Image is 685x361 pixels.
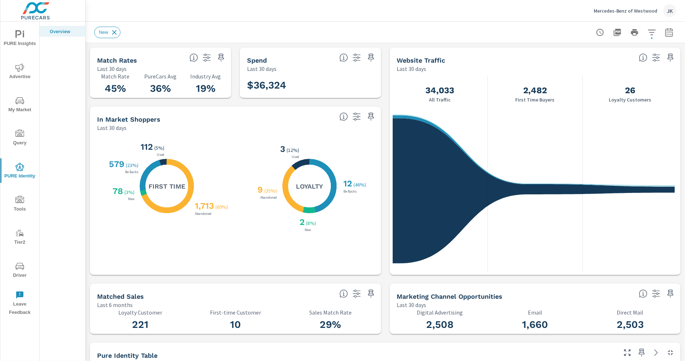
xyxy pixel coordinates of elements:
h5: In Market Shoppers [97,116,160,123]
p: ( 23% ) [126,162,140,168]
p: Abandoned [193,212,213,216]
p: Last 30 days [97,123,127,132]
p: ( 46% ) [353,181,367,188]
span: Tools [3,196,37,213]
h3: 3 [279,144,285,154]
h3: 2,503 [587,319,674,331]
span: Save this to your personalized report [215,52,227,63]
h3: 45% [97,82,134,95]
h5: Pure Identity Table [97,352,157,359]
h5: First Time [149,182,185,190]
div: Overview [40,26,85,37]
p: ( 8% ) [306,220,318,226]
h3: 9 [256,185,263,195]
h5: Loyalty [296,182,323,190]
p: Direct Mail [587,309,674,316]
span: My Market [3,96,37,114]
p: Be Backs [342,190,358,193]
p: Last 30 days [97,64,127,73]
p: First-time Customer [192,309,279,316]
button: Select Date Range [662,25,676,40]
h5: Website Traffic [397,57,446,64]
h3: 78 [111,186,123,196]
button: Make Fullscreen [622,347,633,358]
span: Match rate: % of Identifiable Traffic. Pure Identity avg: Avg match rate of all PURE Identity cus... [189,53,198,62]
p: Digital Advertising [397,309,484,316]
div: JK [663,4,676,17]
p: ( 5% ) [154,145,166,151]
span: Query [3,130,37,147]
span: Advertise [3,63,37,81]
span: Tier2 [3,229,37,247]
p: Overview [50,28,79,35]
p: Last 6 months [97,301,133,309]
h3: 2,508 [397,319,484,331]
h3: 112 [139,142,153,152]
p: PureCars Avg [142,73,179,80]
p: New [303,228,313,232]
p: Used [155,153,166,157]
h3: 19% [187,82,224,95]
h3: 221 [97,319,184,331]
p: Sales Match Rate [287,309,374,316]
span: PURE Insights [3,30,37,48]
h3: 2 [298,217,305,227]
h3: 29% [287,319,374,331]
p: Abandoned [259,196,278,199]
button: Apply Filters [645,25,659,40]
h5: Matched Sales [97,293,144,300]
h3: 36% [142,82,179,95]
span: Save this to your personalized report [665,52,676,63]
span: Leave Feedback [3,291,37,317]
h5: Match Rates [97,57,137,64]
div: New [94,27,120,38]
p: Industry Avg [187,73,224,80]
span: All traffic is the data we start with. It’s unique personas over a 30-day period. We don’t consid... [639,53,648,62]
span: Driver [3,262,37,280]
span: Loyalty: Matched has purchased from the dealership before and has exhibited a preference through ... [339,112,348,121]
span: Total PureCars DigAdSpend. Data sourced directly from the Ad Platforms. Non-Purecars DigAd client... [339,53,348,62]
button: "Export Report to PDF" [610,25,625,40]
h3: $36,324 [247,79,286,91]
p: Match Rate [97,73,134,80]
h3: 1,713 [193,201,214,211]
p: Last 30 days [397,64,426,73]
span: Save this to your personalized report [665,288,676,299]
p: Last 30 days [247,64,277,73]
p: ( 69% ) [215,204,229,210]
span: Save this to your personalized report [365,52,377,63]
span: PURE Identity [3,163,37,180]
p: ( 35% ) [264,188,278,194]
button: Print Report [627,25,642,40]
h3: 579 [108,159,124,169]
div: nav menu [0,22,39,320]
p: ( 3% ) [124,189,136,195]
h5: Marketing Channel Opportunities [397,293,503,300]
span: New [95,30,113,35]
p: ( 12% ) [287,147,301,153]
p: Mercedes-Benz of Westwood [594,8,658,14]
span: Save this to your personalized report [365,288,377,299]
p: New [127,197,136,201]
span: Loyalty: Matches that have purchased from the dealership before and purchased within the timefram... [339,289,348,298]
h3: 12 [342,179,352,189]
span: Save this to your personalized report [636,347,648,358]
a: See more details in report [650,347,662,358]
h3: 10 [192,319,279,331]
p: Loyalty Customer [97,309,184,316]
h3: 1,660 [492,319,579,331]
span: Matched shoppers that can be exported to each channel type. This is targetable traffic. [639,289,648,298]
p: Last 30 days [397,301,426,309]
p: Used [290,155,301,159]
span: Save this to your personalized report [365,111,377,122]
p: Email [492,309,579,316]
p: Be Backs [124,170,140,174]
button: Minimize Widget [665,347,676,358]
h5: Spend [247,57,267,64]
